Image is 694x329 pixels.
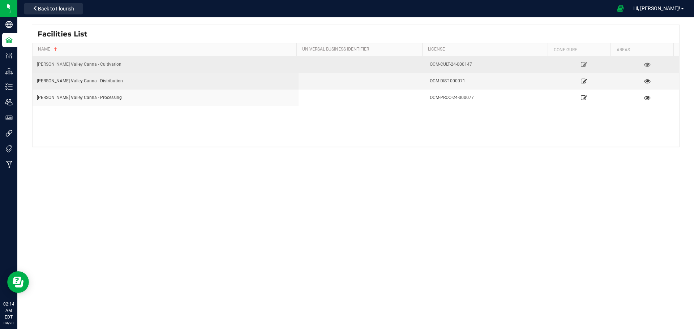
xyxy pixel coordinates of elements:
inline-svg: Users [5,99,13,106]
p: 02:14 AM EDT [3,301,14,320]
button: Back to Flourish [24,3,83,14]
inline-svg: Distribution [5,68,13,75]
div: [PERSON_NAME] Valley Canna - Cultivation [37,61,294,68]
div: [PERSON_NAME] Valley Canna - Distribution [37,78,294,85]
p: 09/20 [3,320,14,326]
th: Configure [548,43,611,56]
inline-svg: Company [5,21,13,28]
inline-svg: Inventory [5,83,13,90]
span: Hi, [PERSON_NAME]! [633,5,680,11]
div: OCM-DIST-000071 [430,78,548,85]
div: OCM-CULT-24-000147 [430,61,548,68]
inline-svg: Configuration [5,52,13,59]
inline-svg: Facilities [5,36,13,44]
inline-svg: Tags [5,145,13,152]
div: OCM-PROC-24-000077 [430,94,548,101]
inline-svg: Manufacturing [5,161,13,168]
iframe: Resource center [7,271,29,293]
span: Facilities List [38,29,87,39]
span: Back to Flourish [38,6,74,12]
inline-svg: User Roles [5,114,13,121]
a: Name [38,47,294,52]
a: Universal Business Identifier [302,47,419,52]
div: [PERSON_NAME] Valley Canna - Processing [37,94,294,101]
inline-svg: Integrations [5,130,13,137]
th: Areas [611,43,673,56]
span: Open Ecommerce Menu [612,1,629,16]
a: License [428,47,545,52]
